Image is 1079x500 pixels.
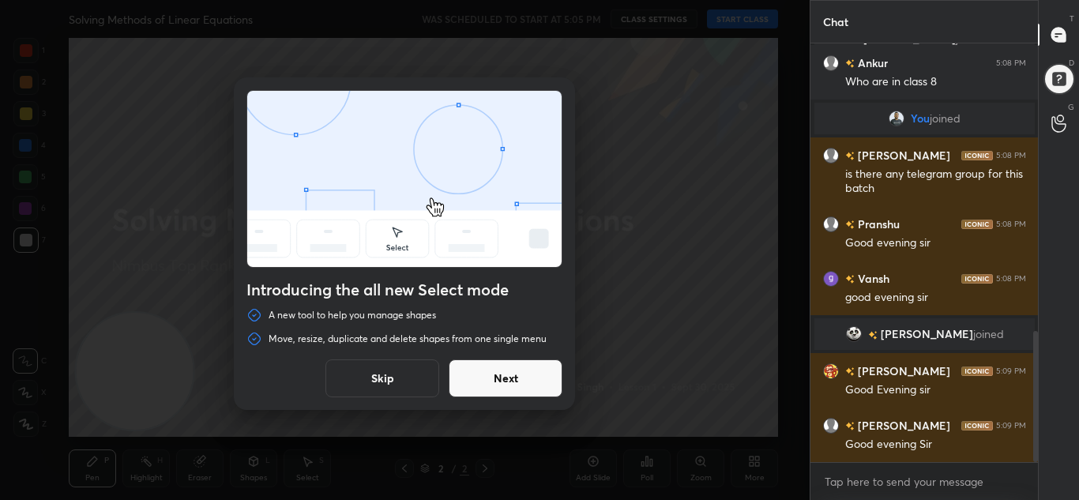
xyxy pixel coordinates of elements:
[867,331,877,340] img: no-rating-badge.077c3623.svg
[961,151,993,160] img: iconic-dark.1390631f.png
[845,382,1026,398] div: Good Evening sir
[823,271,839,287] img: 3
[1068,101,1074,113] p: G
[1069,57,1074,69] p: D
[996,220,1026,229] div: 5:08 PM
[823,216,839,232] img: default.png
[845,326,861,342] img: 1a01e0c4bca64a95b32223b69051e9b2.jpg
[911,112,930,125] span: You
[855,216,900,232] h6: Pranshu
[845,290,1026,306] div: good evening sir
[246,280,562,299] h4: Introducing the all new Select mode
[855,270,889,287] h6: Vansh
[889,111,904,126] img: f292c3bc2352430695c83c150198b183.jpg
[961,367,993,376] img: iconic-dark.1390631f.png
[845,367,855,376] img: no-rating-badge.077c3623.svg
[810,1,861,43] p: Chat
[823,363,839,379] img: 3
[880,328,972,340] span: [PERSON_NAME]
[996,274,1026,284] div: 5:08 PM
[823,55,839,71] img: default.png
[996,421,1026,430] div: 5:09 PM
[855,55,888,71] h6: Ankur
[845,220,855,229] img: no-rating-badge.077c3623.svg
[247,91,562,270] div: animation
[845,74,1026,90] div: Who are in class 8
[845,235,1026,251] div: Good evening sir
[996,151,1026,160] div: 5:08 PM
[961,220,993,229] img: iconic-dark.1390631f.png
[810,43,1039,462] div: grid
[269,309,436,321] p: A new tool to help you manage shapes
[325,359,439,397] button: Skip
[269,333,547,345] p: Move, resize, duplicate and delete shapes from one single menu
[823,418,839,434] img: default.png
[1070,13,1074,24] p: T
[845,167,1026,197] div: is there any telegram group for this batch
[449,359,562,397] button: Next
[961,421,993,430] img: iconic-dark.1390631f.png
[996,367,1026,376] div: 5:09 PM
[845,422,855,430] img: no-rating-badge.077c3623.svg
[845,59,855,68] img: no-rating-badge.077c3623.svg
[855,363,950,379] h6: [PERSON_NAME]
[845,275,855,284] img: no-rating-badge.077c3623.svg
[823,148,839,164] img: default.png
[961,274,993,284] img: iconic-dark.1390631f.png
[855,417,950,434] h6: [PERSON_NAME]
[855,147,950,164] h6: [PERSON_NAME]
[845,437,1026,453] div: Good evening Sir
[845,152,855,160] img: no-rating-badge.077c3623.svg
[972,328,1003,340] span: joined
[996,58,1026,68] div: 5:08 PM
[930,112,961,125] span: joined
